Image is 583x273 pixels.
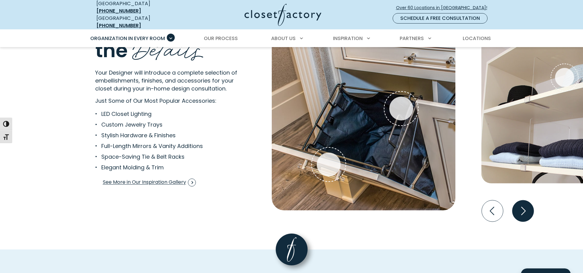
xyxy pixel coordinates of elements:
[510,198,536,224] button: Next slide
[103,176,196,189] a: See More in Our Inspiration Gallery
[90,35,165,42] span: Organization in Every Room
[95,37,128,64] span: the
[333,35,363,42] span: Inspiration
[95,131,235,139] li: Stylish Hardware & Finishes
[95,163,235,172] li: Elegant Molding & Trim
[272,18,455,210] img: Custom closet with built-in pull-down hamper
[95,142,235,150] li: Full-Length Mirrors & Vanity Additions
[393,13,488,24] a: Schedule a Free Consultation
[103,179,196,186] span: See More in Our Inspiration Gallery
[95,153,235,161] li: Space-Saving Tie & Belt Racks
[95,69,237,92] span: Your Designer will introduce a complete selection of embellishments, finishes, and accessories fo...
[400,35,424,42] span: Partners
[95,97,255,105] p: Just Some of Our Most Popular Accessories:
[479,198,506,224] button: Previous slide
[96,15,185,29] div: [GEOGRAPHIC_DATA]
[463,35,491,42] span: Locations
[95,120,235,129] li: Custom Jewelry Trays
[396,2,492,13] a: Over 60 Locations in [GEOGRAPHIC_DATA]!
[96,22,141,29] a: [PHONE_NUMBER]
[86,30,497,47] nav: Primary Menu
[96,7,141,14] a: [PHONE_NUMBER]
[204,35,238,42] span: Our Process
[271,35,296,42] span: About Us
[95,110,235,118] li: LED Closet Lighting
[396,5,492,11] span: Over 60 Locations in [GEOGRAPHIC_DATA]!
[245,4,321,26] img: Closet Factory Logo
